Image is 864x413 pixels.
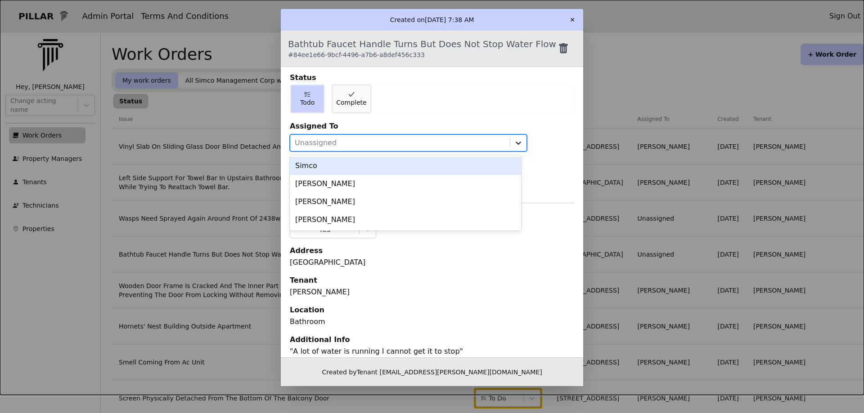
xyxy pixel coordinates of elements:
div: Bathtub Faucet Handle Turns But Does Not Stop Water Flow [288,38,556,59]
button: Complete [332,84,371,113]
div: Simco [290,157,521,175]
p: Created on [DATE] 7:38 AM [390,15,474,24]
button: ✕ [565,13,580,27]
div: Status [290,72,574,83]
span: Todo [300,98,315,107]
div: [PERSON_NAME] [290,287,574,298]
div: # 84ee1e66-9bcf-4496-a7b6-a8def456c333 [288,50,556,59]
div: Bathroom [290,316,574,327]
div: [PERSON_NAME] [290,175,521,193]
span: Complete [336,98,366,107]
div: [GEOGRAPHIC_DATA] [290,257,574,268]
div: Created by Tenant [EMAIL_ADDRESS][PERSON_NAME][DOMAIN_NAME] [281,357,583,386]
div: Tenant [290,275,574,286]
div: Assigned To [290,121,574,132]
div: Address [290,245,574,256]
div: Location [290,305,574,315]
div: Additional Info [290,334,574,345]
p: " A lot of water is running I cannot get it to stop " [290,346,574,357]
button: Todo [290,84,324,113]
div: [PERSON_NAME] [290,211,521,229]
div: [PERSON_NAME] [290,193,521,211]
